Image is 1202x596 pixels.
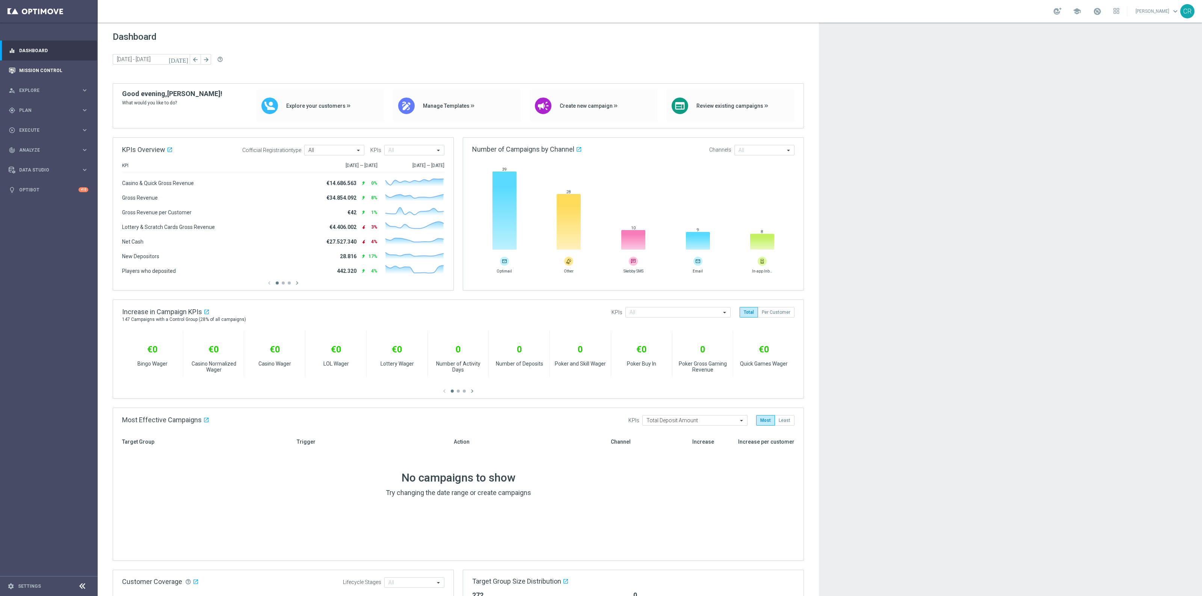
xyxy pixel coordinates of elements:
[9,41,88,60] div: Dashboard
[81,87,88,94] i: keyboard_arrow_right
[9,147,15,154] i: track_changes
[81,146,88,154] i: keyboard_arrow_right
[19,88,81,93] span: Explore
[79,187,88,192] div: +10
[81,126,88,134] i: keyboard_arrow_right
[8,187,89,193] button: lightbulb Optibot +10
[19,60,88,80] a: Mission Control
[9,87,15,94] i: person_search
[8,583,14,590] i: settings
[19,168,81,172] span: Data Studio
[1180,4,1194,18] div: CR
[1073,7,1081,15] span: school
[8,48,89,54] button: equalizer Dashboard
[9,147,81,154] div: Analyze
[8,68,89,74] button: Mission Control
[19,41,88,60] a: Dashboard
[81,107,88,114] i: keyboard_arrow_right
[81,166,88,173] i: keyboard_arrow_right
[9,60,88,80] div: Mission Control
[9,127,81,134] div: Execute
[9,167,81,173] div: Data Studio
[9,107,15,114] i: gps_fixed
[19,180,79,200] a: Optibot
[8,147,89,153] button: track_changes Analyze keyboard_arrow_right
[1135,6,1180,17] a: [PERSON_NAME]keyboard_arrow_down
[9,87,81,94] div: Explore
[19,128,81,132] span: Execute
[8,127,89,133] button: play_circle_outline Execute keyboard_arrow_right
[9,127,15,134] i: play_circle_outline
[18,584,41,588] a: Settings
[9,107,81,114] div: Plan
[19,148,81,152] span: Analyze
[9,47,15,54] i: equalizer
[8,167,89,173] button: Data Studio keyboard_arrow_right
[19,108,81,113] span: Plan
[9,180,88,200] div: Optibot
[1171,7,1179,15] span: keyboard_arrow_down
[8,87,89,93] button: person_search Explore keyboard_arrow_right
[9,187,15,193] i: lightbulb
[8,107,89,113] button: gps_fixed Plan keyboard_arrow_right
